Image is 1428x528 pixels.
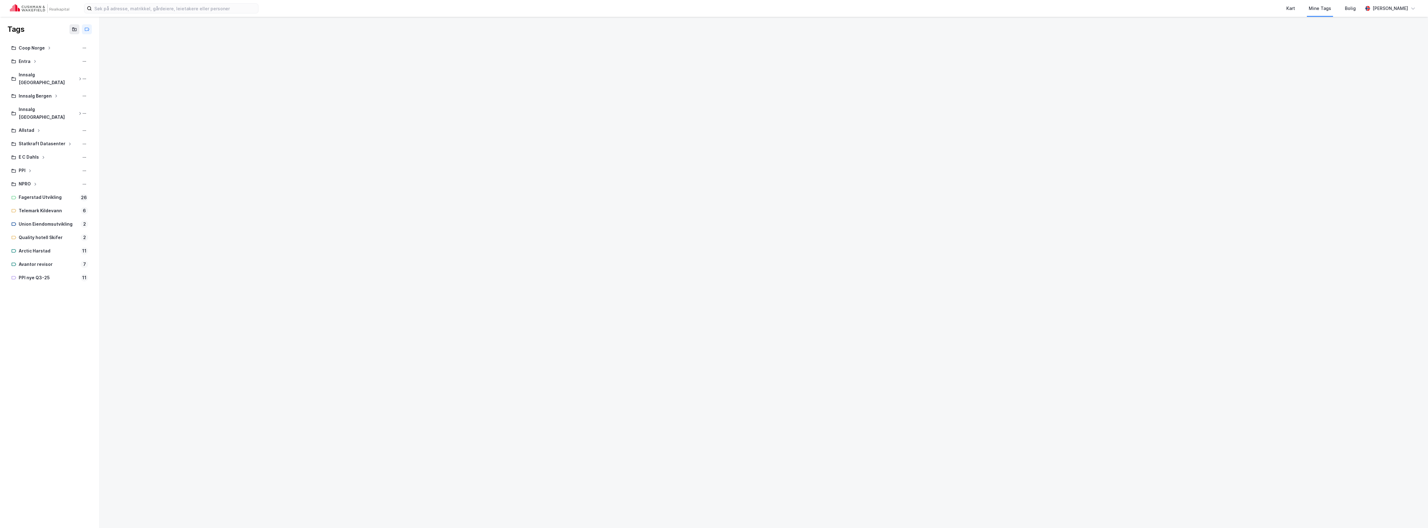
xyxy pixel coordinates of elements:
div: NPRO [19,180,31,188]
div: Avantor revisor [19,261,78,268]
a: Fagerstad Utvikling26 [7,191,92,204]
div: 7 [81,261,88,268]
a: Quality hotell Skifer2 [7,231,92,244]
div: Kart [1286,5,1295,12]
div: Allstad [19,127,34,134]
div: E C Dahls [19,153,39,161]
div: Statkraft Datasenter [19,140,65,148]
a: Avantor revisor7 [7,258,92,271]
div: Kontrollprogram for chat [1397,498,1428,528]
div: 2 [81,220,88,228]
a: Arctic Harstad11 [7,245,92,257]
div: Telemark Kildevann [19,207,78,215]
div: Mine Tags [1309,5,1331,12]
div: Union Eiendomsutvikling [19,220,78,228]
iframe: Chat Widget [1397,498,1428,528]
div: PPI nye Q3-25 [19,274,78,282]
div: Fagerstad Utvikling [19,194,77,201]
div: 2 [81,234,88,241]
div: Tags [7,24,24,34]
div: Entra [19,58,31,65]
div: [PERSON_NAME] [1373,5,1408,12]
div: Innsalg [GEOGRAPHIC_DATA] [19,71,76,87]
div: Innsalg Bergen [19,92,52,100]
div: 26 [80,194,88,201]
input: Søk på adresse, matrikkel, gårdeiere, leietakere eller personer [92,4,258,13]
div: Quality hotell Skifer [19,234,78,242]
div: PPI [19,167,26,175]
div: 11 [81,247,88,255]
div: Innsalg [GEOGRAPHIC_DATA] [19,106,76,121]
a: Telemark Kildevann6 [7,204,92,217]
div: Arctic Harstad [19,247,78,255]
div: Coop Norge [19,44,45,52]
a: PPI nye Q3-2511 [7,271,92,284]
div: Bolig [1345,5,1356,12]
div: 11 [81,274,88,281]
img: cushman-wakefield-realkapital-logo.202ea83816669bd177139c58696a8fa1.svg [10,4,69,13]
div: 6 [81,207,88,214]
a: Union Eiendomsutvikling2 [7,218,92,231]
